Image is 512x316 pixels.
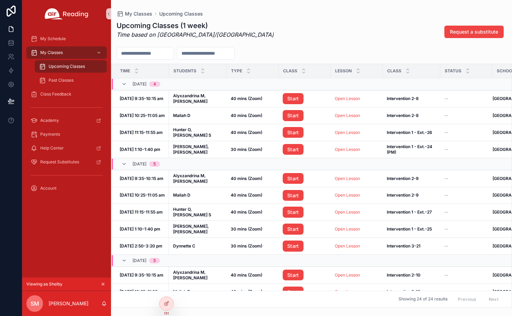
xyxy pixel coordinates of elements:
a: 30 mins (Zoom) [231,226,274,232]
a: Alyxzandrina M, [PERSON_NAME] [173,93,222,104]
a: Open Lesson [335,243,360,249]
a: -- [444,96,488,101]
strong: Maliah D [173,289,190,294]
a: Class Feedback [26,88,107,100]
strong: [DATE] 9:35-10:15 am [120,96,163,101]
h1: Upcoming Classes (1 week) [117,21,274,30]
strong: [PERSON_NAME], [PERSON_NAME] [173,224,210,234]
a: 40 mins (Zoom) [231,113,274,118]
span: Viewing as Shelby [26,281,62,287]
span: [DATE] [133,161,146,167]
a: Intervention 2-8 [387,113,436,118]
a: My Classes [26,46,107,59]
strong: [DATE] 10:25-11:05 am [120,192,165,198]
strong: [DATE] 9:35-10:15 am [120,272,163,278]
a: Start [283,270,304,281]
a: Intervention 3-21 [387,243,436,249]
strong: Intervention 2-9 [387,176,419,181]
a: Intervention 1 - Ext.-25 [387,226,436,232]
a: Start [283,127,304,138]
strong: [PERSON_NAME], [PERSON_NAME] [173,144,210,155]
span: Past Classes [49,78,74,83]
a: Past Classes [35,74,107,87]
a: My Classes [117,10,152,17]
a: [DATE] 11:15-11:55 am [120,130,165,135]
a: Maliah D [173,289,222,295]
span: Academy [40,118,59,123]
strong: [DATE] 11:15-11:55 am [120,209,163,215]
strong: [DATE] 1:10-1:40 pm [120,147,160,152]
a: [DATE] 9:35-10:15 am [120,272,165,278]
p: [PERSON_NAME] [49,300,88,307]
span: Class [283,68,297,74]
span: Status [445,68,461,74]
strong: 40 mins (Zoom) [231,176,262,181]
strong: Intervention 2-8 [387,96,419,101]
a: Start [283,224,326,235]
a: Help Center [26,142,107,154]
strong: Hunter O, [PERSON_NAME] S [173,127,211,138]
a: Open Lesson [335,289,360,294]
a: Open Lesson [335,96,378,101]
strong: Intervention 2-10 [387,289,420,294]
span: Account [40,186,57,191]
a: Start [283,144,326,155]
a: 40 mins (Zoom) [231,96,274,101]
a: Start [283,241,326,252]
a: [DATE] 2:50-3:20 pm [120,243,165,249]
a: -- [444,272,488,278]
a: Upcoming Classes [35,60,107,73]
strong: 40 mins (Zoom) [231,272,262,278]
a: Open Lesson [335,147,378,152]
a: Open Lesson [335,130,360,135]
a: 40 mins (Zoom) [231,289,274,295]
a: [DATE] 1:10-1:40 pm [120,147,165,152]
a: Start [283,190,304,201]
a: Hunter O, [PERSON_NAME] S [173,207,222,218]
a: Open Lesson [335,209,378,215]
div: scrollable content [22,28,111,204]
a: Start [283,110,304,121]
strong: Intervention 1 - Ext.-25 [387,226,432,232]
a: Open Lesson [335,226,378,232]
a: Intervention 1 - Ext.-27 [387,209,436,215]
a: Open Lesson [335,289,378,295]
strong: 40 mins (Zoom) [231,96,262,101]
span: -- [444,192,449,198]
a: -- [444,289,488,295]
strong: [DATE] 11:15-11:55 am [120,130,163,135]
strong: Intervention 2-8 [387,113,419,118]
a: Open Lesson [335,176,378,181]
a: Intervention 1 - Ext.-26 [387,130,436,135]
a: Start [283,207,304,218]
a: [DATE] 9:35-10:15 am [120,96,165,101]
a: Intervention 2-10 [387,272,436,278]
strong: [DATE] 10:25-11:05 am [120,289,165,294]
a: Open Lesson [335,192,378,198]
a: Start [283,270,326,281]
a: 40 mins (Zoom) [231,130,274,135]
span: -- [444,130,449,135]
a: Payments [26,128,107,141]
strong: 30 mins (Zoom) [231,243,262,249]
span: [DATE] [133,81,146,87]
a: Open Lesson [335,243,378,249]
span: Payments [40,132,60,137]
a: [DATE] 9:35-10:15 am [120,176,165,181]
span: Time [120,68,130,74]
a: Start [283,224,304,235]
a: Start [283,93,304,104]
strong: Intervention 1 - Ext.-27 [387,209,432,215]
a: Start [283,93,326,104]
strong: 40 mins (Zoom) [231,209,262,215]
span: -- [444,176,449,181]
a: Academy [26,114,107,127]
a: Start [283,173,304,184]
strong: [DATE] 2:50-3:20 pm [120,243,162,249]
div: 5 [153,258,156,263]
a: Start [283,110,326,121]
a: Start [283,144,304,155]
span: -- [444,243,449,249]
strong: Intervention 2-10 [387,272,420,278]
a: Intervention 2-8 [387,96,436,101]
